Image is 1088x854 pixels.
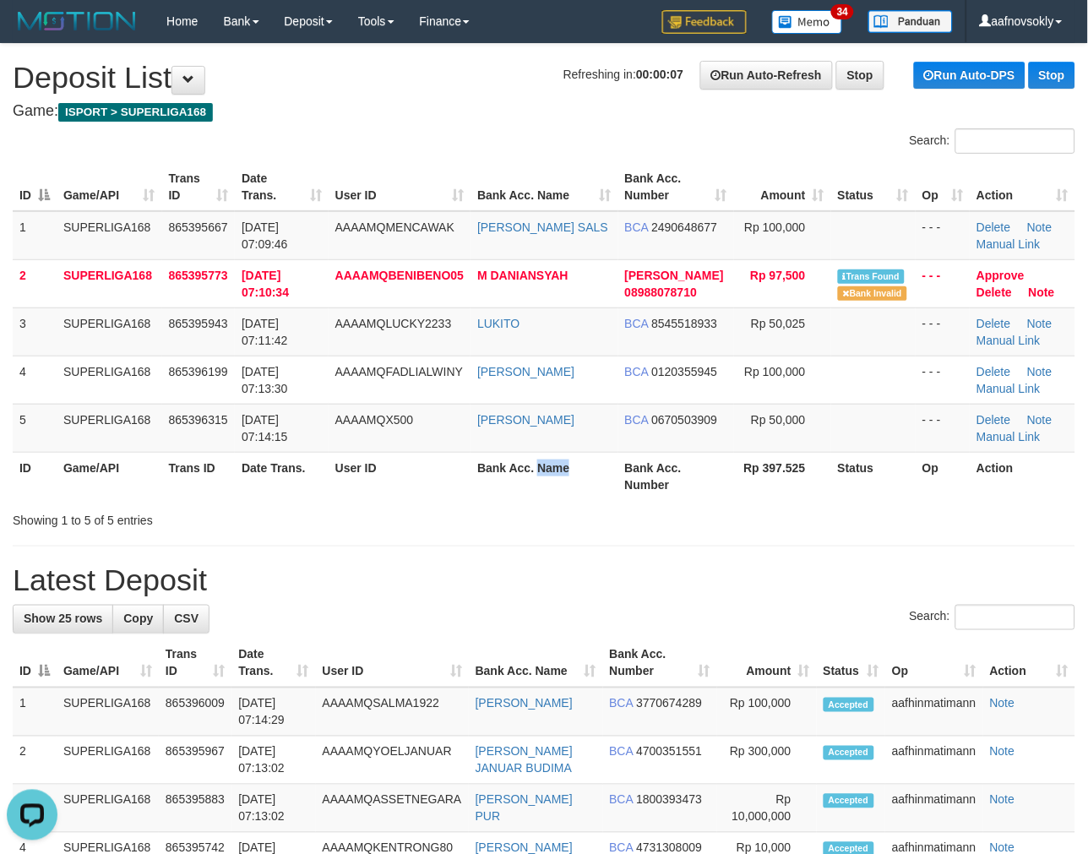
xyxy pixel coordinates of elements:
th: Amount: activate to sort column ascending [717,639,817,688]
span: BCA [625,413,649,427]
span: AAAAMQLUCKY2233 [335,317,452,330]
span: BCA [610,745,634,759]
td: SUPERLIGA168 [57,404,162,452]
span: BCA [625,317,649,330]
a: Stop [1029,62,1075,89]
a: Delete [976,413,1010,427]
td: aafhinmatimann [885,785,983,833]
th: Bank Acc. Number: activate to sort column ascending [603,639,717,688]
span: Copy 2490648677 to clipboard [652,220,718,234]
a: [PERSON_NAME] SALS [477,220,608,234]
a: [PERSON_NAME] [477,413,574,427]
td: 2 [13,259,57,307]
th: Trans ID: activate to sort column ascending [159,639,231,688]
td: - - - [916,404,970,452]
th: Op: activate to sort column ascending [885,639,983,688]
th: ID: activate to sort column descending [13,163,57,211]
div: Showing 1 to 5 of 5 entries [13,505,441,529]
span: Rp 50,000 [751,413,806,427]
td: SUPERLIGA168 [57,356,162,404]
td: SUPERLIGA168 [57,737,159,785]
span: Copy 08988078710 to clipboard [625,286,698,299]
a: [PERSON_NAME] JANUAR BUDIMA [476,745,573,775]
th: Bank Acc. Number [618,452,734,500]
a: Manual Link [976,334,1041,347]
th: Date Trans.: activate to sort column ascending [235,163,329,211]
th: Bank Acc. Name: activate to sort column ascending [471,163,617,211]
span: BCA [625,365,649,378]
th: Bank Acc. Name: activate to sort column ascending [469,639,603,688]
td: Rp 300,000 [717,737,817,785]
td: SUPERLIGA168 [57,259,162,307]
span: 865396199 [169,365,228,378]
a: Stop [836,61,884,90]
input: Search: [955,605,1075,630]
span: AAAAMQMENCAWAK [335,220,454,234]
a: Note [1027,220,1053,234]
a: Run Auto-DPS [914,62,1025,89]
th: Trans ID [162,452,236,500]
th: Bank Acc. Name [471,452,617,500]
a: Show 25 rows [13,605,113,634]
th: Op [916,452,970,500]
td: AAAAMQASSETNEGARA [316,785,469,833]
span: [PERSON_NAME] [625,269,724,282]
a: Run Auto-Refresh [700,61,833,90]
a: Delete [976,317,1010,330]
span: [DATE] 07:11:42 [242,317,288,347]
span: 865395943 [169,317,228,330]
td: 5 [13,404,57,452]
td: - - - [916,356,970,404]
th: Action: activate to sort column ascending [983,639,1075,688]
th: Game/API: activate to sort column ascending [57,163,162,211]
td: [DATE] 07:14:29 [231,688,315,737]
input: Search: [955,128,1075,154]
span: 865395773 [169,269,228,282]
a: Manual Link [976,382,1041,395]
td: AAAAMQSALMA1922 [316,688,469,737]
span: Copy [123,612,153,626]
td: aafhinmatimann [885,688,983,737]
td: 865395967 [159,737,231,785]
a: Note [1029,286,1055,299]
span: Similar transaction found [838,269,906,284]
a: Copy [112,605,164,634]
th: Game/API: activate to sort column ascending [57,639,159,688]
th: User ID: activate to sort column ascending [316,639,469,688]
span: AAAAMQBENIBENO05 [335,269,464,282]
a: Manual Link [976,237,1041,251]
span: AAAAMQFADLIALWINY [335,365,463,378]
img: panduan.png [868,10,953,33]
img: Feedback.jpg [662,10,747,34]
td: 865395883 [159,785,231,833]
td: 865396009 [159,688,231,737]
span: CSV [174,612,199,626]
span: BCA [610,697,634,710]
label: Search: [910,128,1075,154]
td: - - - [916,307,970,356]
td: 4 [13,356,57,404]
span: Show 25 rows [24,612,102,626]
span: Copy 3770674289 to clipboard [636,697,702,710]
span: Accepted [824,794,874,808]
th: User ID: activate to sort column ascending [329,163,471,211]
a: Note [990,793,1015,807]
td: - - - [916,259,970,307]
a: LUKITO [477,317,520,330]
img: Button%20Memo.svg [772,10,843,34]
th: Game/API [57,452,162,500]
h4: Game: [13,103,1075,120]
th: Rp 397.525 [734,452,831,500]
td: [DATE] 07:13:02 [231,785,315,833]
th: Action: activate to sort column ascending [970,163,1075,211]
td: Rp 100,000 [717,688,817,737]
span: Bank is not match [838,286,907,301]
span: 34 [831,4,854,19]
span: BCA [625,220,649,234]
td: SUPERLIGA168 [57,785,159,833]
span: Accepted [824,746,874,760]
span: [DATE] 07:09:46 [242,220,288,251]
td: SUPERLIGA168 [57,688,159,737]
th: Status: activate to sort column ascending [831,163,916,211]
th: ID [13,452,57,500]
